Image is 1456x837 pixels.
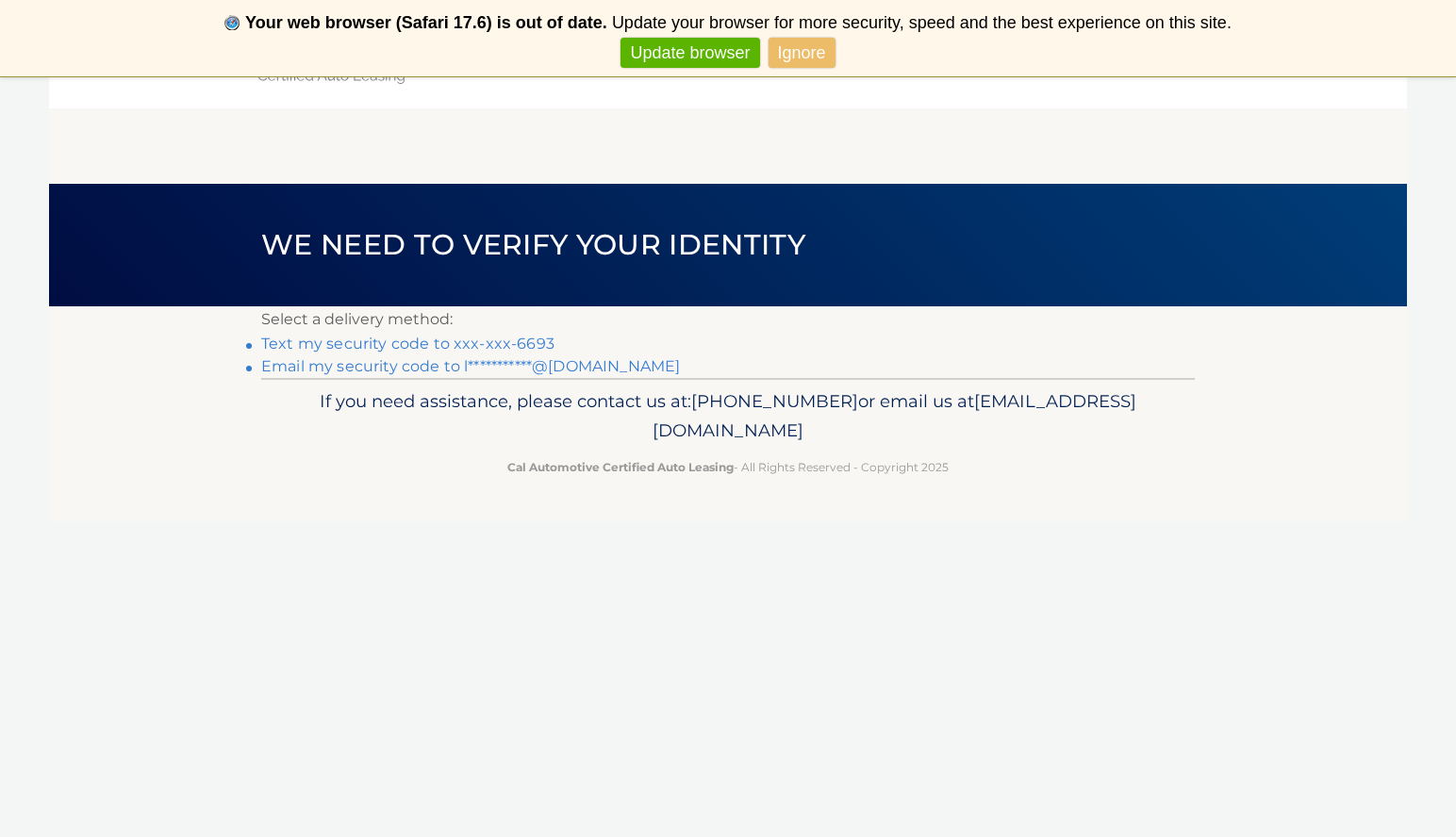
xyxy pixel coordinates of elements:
[245,13,607,32] b: Your web browser (Safari 17.6) is out of date.
[273,457,1183,477] p: - All Rights Reserved - Copyright 2025
[612,13,1232,32] span: Update your browser for more security, speed and the best experience on this site.
[691,390,858,412] span: [PHONE_NUMBER]
[261,335,554,353] a: Text my security code to xxx-xxx-6693
[507,460,734,474] strong: Cal Automotive Certified Auto Leasing
[273,386,1183,447] p: If you need assistance, please contact us at: or email us at
[769,38,836,69] a: Ignore
[261,227,805,262] span: We need to verify your identity
[261,306,1195,333] p: Select a delivery method:
[620,38,759,69] a: Update browser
